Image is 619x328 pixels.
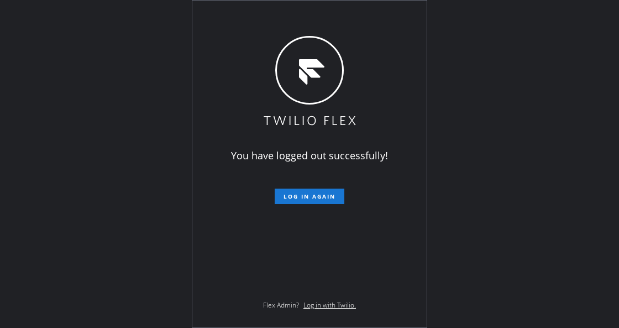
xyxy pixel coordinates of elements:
span: Flex Admin? [263,300,299,310]
button: Log in again [275,189,344,204]
a: Log in with Twilio. [303,300,356,310]
span: Log in again [284,192,335,200]
span: You have logged out successfully! [231,149,388,162]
